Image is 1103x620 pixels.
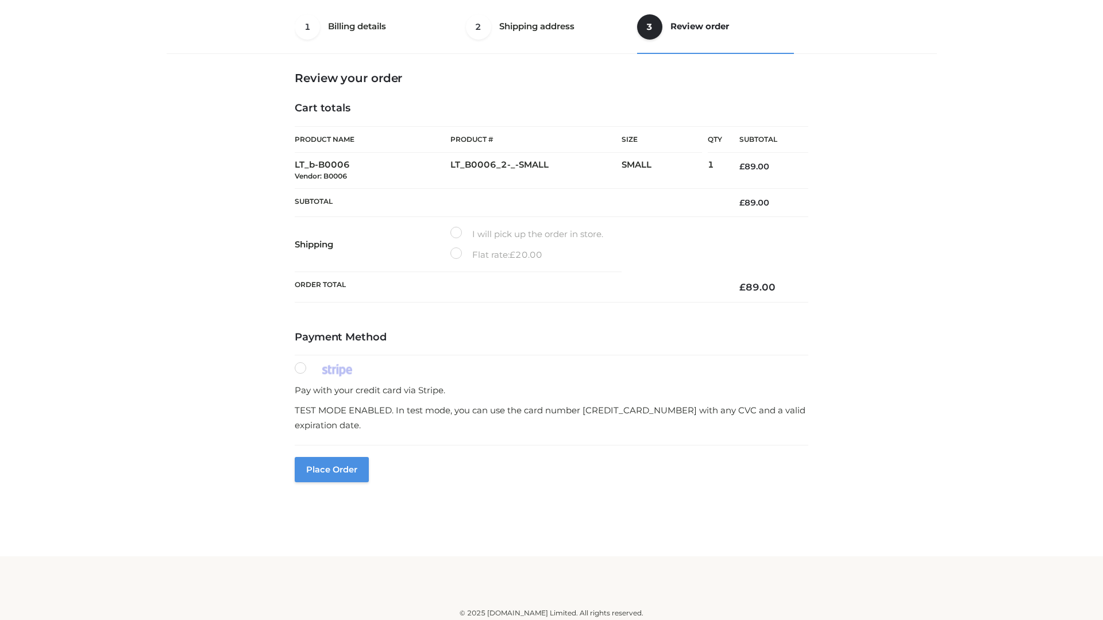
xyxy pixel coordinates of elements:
h4: Cart totals [295,102,808,115]
th: Size [622,127,702,153]
th: Order Total [295,272,722,303]
span: £ [739,281,746,293]
bdi: 89.00 [739,161,769,172]
h4: Payment Method [295,331,808,344]
th: Subtotal [722,127,808,153]
th: Product # [450,126,622,153]
td: LT_b-B0006 [295,153,450,189]
label: Flat rate: [450,247,542,262]
th: Qty [708,126,722,153]
label: I will pick up the order in store. [450,227,603,242]
small: Vendor: B0006 [295,172,347,180]
span: £ [739,161,745,172]
span: £ [510,249,515,260]
th: Product Name [295,126,450,153]
button: Place order [295,457,369,482]
td: 1 [708,153,722,189]
td: SMALL [622,153,708,189]
th: Subtotal [295,188,722,216]
div: © 2025 [DOMAIN_NAME] Limited. All rights reserved. [171,607,932,619]
th: Shipping [295,217,450,272]
p: TEST MODE ENABLED. In test mode, you can use the card number [CREDIT_CARD_NUMBER] with any CVC an... [295,403,808,432]
bdi: 89.00 [739,197,769,208]
bdi: 89.00 [739,281,776,293]
bdi: 20.00 [510,249,542,260]
span: £ [739,197,745,208]
p: Pay with your credit card via Stripe. [295,383,808,398]
h3: Review your order [295,71,808,85]
td: LT_B0006_2-_-SMALL [450,153,622,189]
